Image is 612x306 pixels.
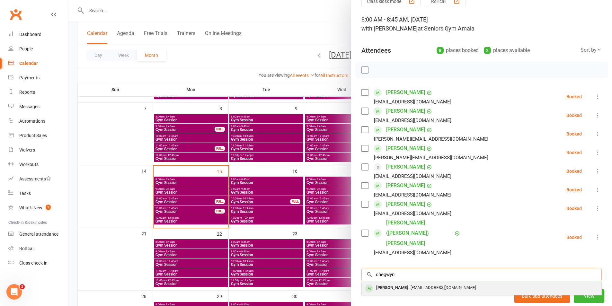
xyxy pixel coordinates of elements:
[566,132,582,136] div: Booked
[566,169,582,173] div: Booked
[361,268,602,281] input: Search to add attendees
[19,246,34,251] div: Roll call
[566,188,582,192] div: Booked
[437,47,444,54] div: 8
[8,42,68,56] a: People
[19,46,33,51] div: People
[386,125,425,135] a: [PERSON_NAME]
[386,218,453,249] a: [PERSON_NAME] ([PERSON_NAME]) [PERSON_NAME]
[386,87,425,98] a: [PERSON_NAME]
[8,100,68,114] a: Messages
[19,162,39,167] div: Workouts
[411,285,476,290] span: [EMAIL_ADDRESS][DOMAIN_NAME]
[19,205,42,210] div: What's New
[19,75,40,80] div: Payments
[19,232,58,237] div: General attendance
[46,205,51,210] span: 1
[19,118,45,124] div: Automations
[514,289,570,303] button: Bulk add attendees
[8,6,24,22] a: Clubworx
[8,128,68,143] a: Product Sales
[566,150,582,155] div: Booked
[6,284,22,300] iframe: Intercom live chat
[418,25,475,32] span: at Seniors Gym Amala
[374,283,411,293] div: [PERSON_NAME]
[361,25,418,32] span: with [PERSON_NAME]
[19,104,40,109] div: Messages
[374,135,488,143] div: [PERSON_NAME][EMAIL_ADDRESS][DOMAIN_NAME]
[374,153,488,162] div: [PERSON_NAME][EMAIL_ADDRESS][DOMAIN_NAME]
[484,46,530,55] div: places available
[484,47,491,54] div: 2
[361,15,602,33] div: 8:00 AM - 8:45 AM, [DATE]
[437,46,479,55] div: places booked
[19,191,31,196] div: Tasks
[8,157,68,172] a: Workouts
[19,133,47,138] div: Product Sales
[8,201,68,215] a: What's New1
[8,114,68,128] a: Automations
[566,113,582,118] div: Booked
[19,61,38,66] div: Calendar
[19,32,41,37] div: Dashboard
[361,46,391,55] div: Attendees
[386,162,425,172] a: [PERSON_NAME]
[386,180,425,191] a: [PERSON_NAME]
[374,172,451,180] div: [EMAIL_ADDRESS][DOMAIN_NAME]
[8,143,68,157] a: Waivers
[19,147,35,153] div: Waivers
[374,116,451,125] div: [EMAIL_ADDRESS][DOMAIN_NAME]
[566,235,582,240] div: Booked
[8,56,68,71] a: Calendar
[374,209,451,218] div: [EMAIL_ADDRESS][DOMAIN_NAME]
[8,227,68,241] a: General attendance kiosk mode
[8,172,68,186] a: Assessments
[374,98,451,106] div: [EMAIL_ADDRESS][DOMAIN_NAME]
[374,249,451,257] div: [EMAIL_ADDRESS][DOMAIN_NAME]
[566,206,582,211] div: Booked
[19,260,48,266] div: Class check-in
[8,241,68,256] a: Roll call
[8,71,68,85] a: Payments
[8,256,68,270] a: Class kiosk mode
[386,143,425,153] a: [PERSON_NAME]
[8,27,68,42] a: Dashboard
[386,199,425,209] a: [PERSON_NAME]
[574,289,604,303] button: View
[374,191,451,199] div: [EMAIL_ADDRESS][DOMAIN_NAME]
[8,186,68,201] a: Tasks
[566,94,582,99] div: Booked
[365,284,373,293] div: member
[19,90,35,95] div: Reports
[8,85,68,100] a: Reports
[386,106,425,116] a: [PERSON_NAME]
[20,284,25,289] span: 1
[19,176,51,181] div: Assessments
[581,46,602,54] div: Sort by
